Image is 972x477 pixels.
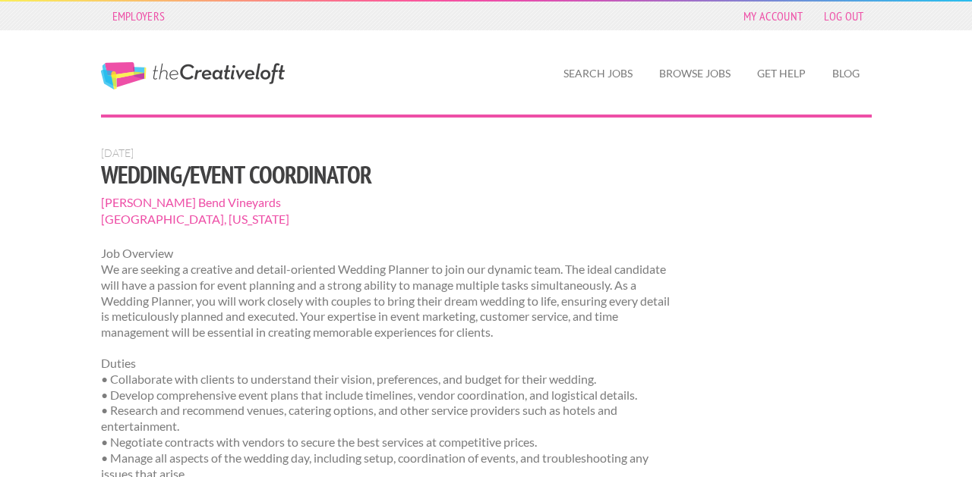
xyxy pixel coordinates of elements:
a: My Account [736,5,810,27]
span: [GEOGRAPHIC_DATA], [US_STATE] [101,211,673,228]
p: Job Overview We are seeking a creative and detail-oriented Wedding Planner to join our dynamic te... [101,246,673,340]
span: [DATE] [101,146,134,159]
a: Search Jobs [551,56,645,91]
h1: Wedding/Event Coordinator [101,161,673,188]
a: Log Out [816,5,871,27]
a: Employers [105,5,173,27]
span: [PERSON_NAME] Bend Vineyards [101,194,673,211]
a: Get Help [745,56,818,91]
a: Blog [820,56,872,91]
a: Browse Jobs [647,56,743,91]
a: The Creative Loft [101,62,285,89]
